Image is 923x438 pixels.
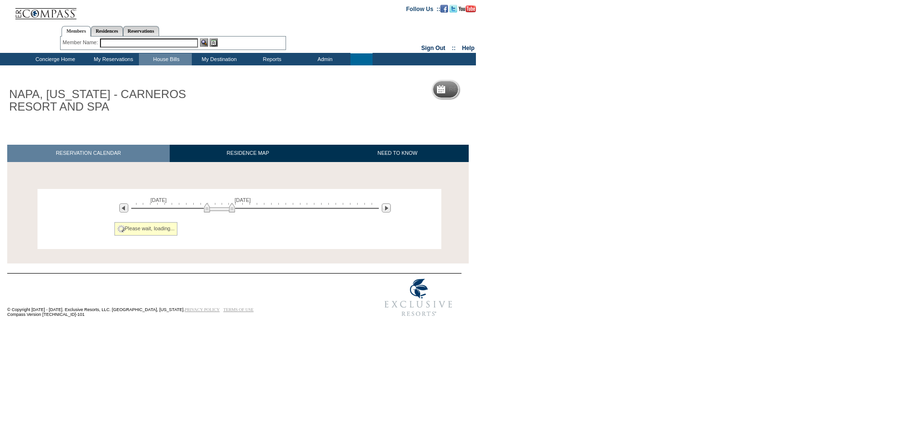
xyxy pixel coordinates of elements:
img: Follow us on Twitter [449,5,457,13]
a: Become our fan on Facebook [440,5,448,11]
img: Next [382,203,391,213]
td: Admin [298,53,350,65]
img: Reservations [210,38,218,47]
td: Concierge Home [23,53,86,65]
div: Please wait, loading... [114,222,178,236]
img: Exclusive Resorts [375,274,461,322]
td: My Destination [192,53,245,65]
span: :: [452,45,456,51]
td: My Reservations [86,53,139,65]
td: Reports [245,53,298,65]
h1: NAPA, [US_STATE] - CARNEROS RESORT AND SPA [7,86,223,115]
a: Members [62,26,91,37]
div: Member Name: [62,38,100,47]
img: spinner2.gif [117,225,125,233]
a: Help [462,45,474,51]
img: Previous [119,203,128,213]
a: RESIDENCE MAP [170,145,326,162]
a: Sign Out [421,45,445,51]
span: [DATE] [150,197,167,203]
a: TERMS OF USE [224,307,254,312]
td: Follow Us :: [406,5,440,13]
a: Reservations [123,26,159,36]
a: Subscribe to our YouTube Channel [459,5,476,11]
td: © Copyright [DATE] - [DATE]. Exclusive Resorts, LLC. [GEOGRAPHIC_DATA], [US_STATE]. Compass Versi... [7,274,344,322]
img: Become our fan on Facebook [440,5,448,13]
img: View [200,38,208,47]
td: House Bills [139,53,192,65]
a: PRIVACY POLICY [185,307,220,312]
a: RESERVATION CALENDAR [7,145,170,162]
img: Subscribe to our YouTube Channel [459,5,476,13]
a: Follow us on Twitter [449,5,457,11]
span: [DATE] [235,197,251,203]
a: NEED TO KNOW [326,145,469,162]
a: Residences [91,26,123,36]
h5: Reservation Calendar [449,87,523,93]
